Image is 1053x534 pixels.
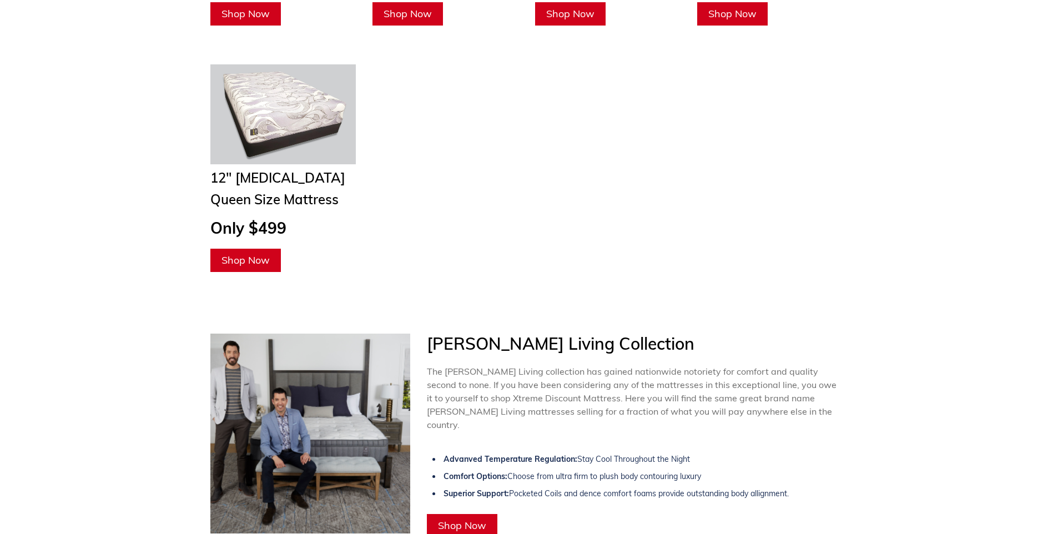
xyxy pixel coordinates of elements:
a: Shop Now [535,2,606,26]
span: 12" [MEDICAL_DATA] [210,169,345,186]
span: Shop Now [708,7,757,20]
li: Choose from ultra firm to plush body contouring luxury [432,471,838,482]
span: Shop Now [221,254,270,266]
a: Shop Now [210,2,281,26]
span: Shop Now [438,519,486,532]
strong: Advanved Temperature Regulation: [444,454,577,464]
span: Only $499 [210,218,286,238]
li: Stay Cool Throughout the Night [432,454,838,465]
img: Cloud Comfort 12 inch Memory Foam Mattress [210,64,356,164]
img: scott-brothers-with-signature-mattress-lifestyle-image.png__PID:1345b2ad-3fd3-4f5b-8b5c-bc0218975ff2 [210,334,410,533]
a: Shop Now [372,2,443,26]
span: Shop Now [384,7,432,20]
span: The [PERSON_NAME] Living collection has gained nationwide notoriety for comfort and quality secon... [427,366,837,430]
span: Shop Now [546,7,594,20]
li: Pocketed Coils and dence comfort foams provide outstanding body allignment. [432,488,838,500]
span: Shop Now [221,7,270,20]
span: Queen Size Mattress [210,191,339,208]
a: Shop Now [210,249,281,272]
span: [PERSON_NAME] Living Collection [427,333,694,354]
strong: Superior Support: [444,488,509,498]
strong: Comfort Options: [444,471,507,481]
a: Shop Now [697,2,768,26]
